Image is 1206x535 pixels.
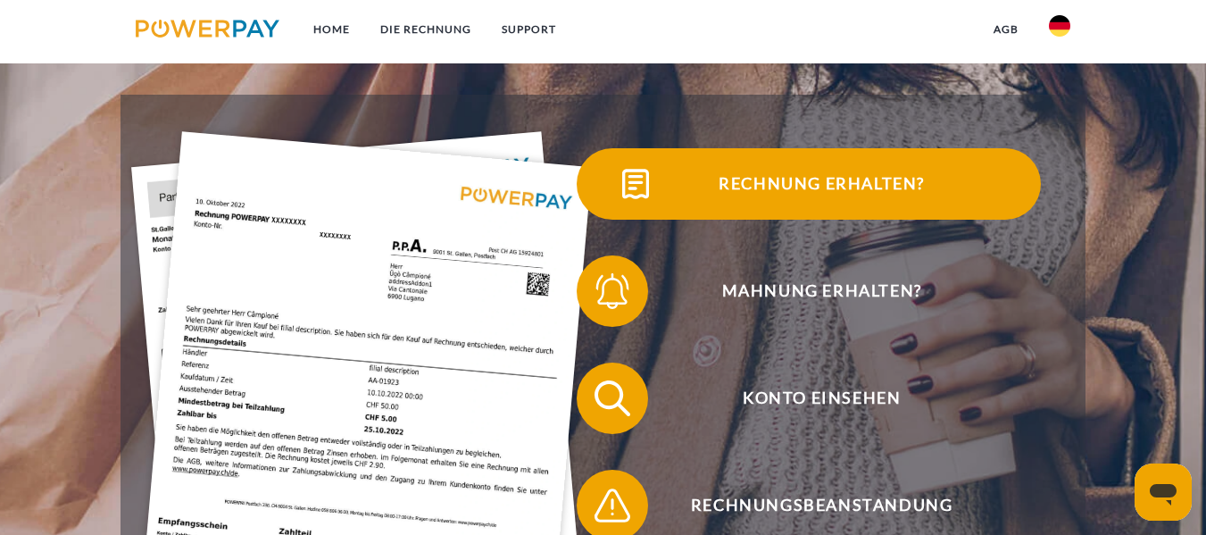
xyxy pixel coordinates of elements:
img: qb_warning.svg [590,483,635,528]
a: DIE RECHNUNG [365,13,487,46]
img: de [1049,15,1070,37]
button: Mahnung erhalten? [577,255,1041,327]
a: Home [298,13,365,46]
img: qb_bell.svg [590,269,635,313]
iframe: Schaltfläche zum Öffnen des Messaging-Fensters [1135,464,1192,521]
span: Konto einsehen [603,363,1040,434]
img: logo-powerpay.svg [136,20,279,38]
button: Rechnung erhalten? [577,148,1041,220]
img: qb_bill.svg [613,162,658,206]
a: agb [978,13,1034,46]
button: Konto einsehen [577,363,1041,434]
a: SUPPORT [487,13,571,46]
span: Mahnung erhalten? [603,255,1040,327]
img: qb_search.svg [590,376,635,421]
span: Rechnung erhalten? [603,148,1040,220]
